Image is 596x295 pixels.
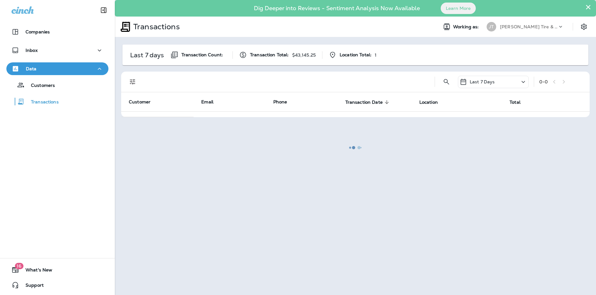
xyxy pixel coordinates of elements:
button: Data [6,62,108,75]
button: Support [6,279,108,291]
button: Transactions [6,95,108,108]
button: Customers [6,78,108,92]
p: Companies [26,29,50,34]
span: What's New [19,267,52,275]
p: Data [26,66,37,71]
button: Collapse Sidebar [95,4,113,17]
p: Inbox [26,48,38,53]
span: Support [19,283,44,290]
button: Inbox [6,44,108,57]
button: Companies [6,25,108,38]
p: Customers [25,83,55,89]
p: Transactions [25,99,59,105]
span: 16 [15,263,23,269]
button: 16What's New [6,263,108,276]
